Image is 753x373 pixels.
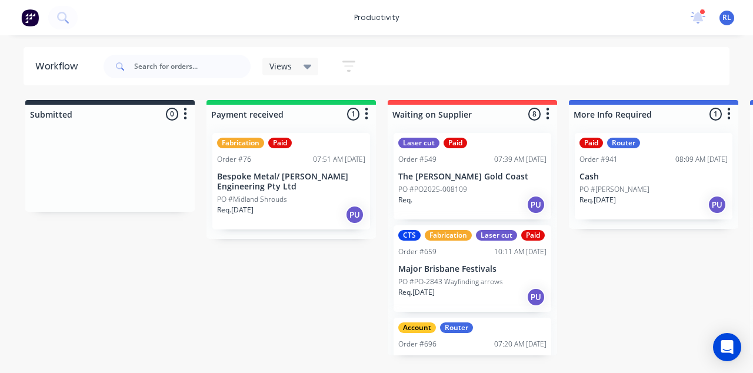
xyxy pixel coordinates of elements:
div: 10:11 AM [DATE] [494,247,547,257]
div: 07:39 AM [DATE] [494,154,547,165]
div: Paid [579,138,603,148]
p: PO #Midland Shrouds [217,194,287,205]
div: Router [607,138,640,148]
div: Paid [444,138,467,148]
div: Account [398,322,436,333]
div: Paid [268,138,292,148]
div: 07:20 AM [DATE] [494,339,547,349]
p: Req. [DATE] [217,205,254,215]
p: PO #PO2025-008109 [398,184,467,195]
span: RL [722,12,731,23]
span: Views [269,60,292,72]
p: The [PERSON_NAME] Gold Coast [398,172,547,182]
div: Laser cutPaidOrder #54907:39 AM [DATE]The [PERSON_NAME] Gold CoastPO #PO2025-008109Req.PU [394,133,551,219]
div: FabricationPaidOrder #7607:51 AM [DATE]Bespoke Metal/ [PERSON_NAME] Engineering Pty LtdPO #Midlan... [212,133,370,229]
input: Search for orders... [134,55,251,78]
img: Factory [21,9,39,26]
div: 08:09 AM [DATE] [675,154,728,165]
div: PU [527,195,545,214]
div: Order #549 [398,154,437,165]
div: Laser cut [476,230,517,241]
div: CTS [398,230,421,241]
div: CTSFabricationLaser cutPaidOrder #65910:11 AM [DATE]Major Brisbane FestivalsPO #PO-2843 Wayfindin... [394,225,551,312]
div: Paid [521,230,545,241]
p: PO #[PERSON_NAME] [579,184,649,195]
div: Order #696 [398,339,437,349]
p: Bespoke Metal/ [PERSON_NAME] Engineering Pty Ltd [217,172,365,192]
div: PU [527,288,545,307]
div: PU [708,195,727,214]
div: Workflow [35,59,84,74]
div: Order #659 [398,247,437,257]
div: PU [345,205,364,224]
div: Open Intercom Messenger [713,333,741,361]
div: Router [440,322,473,333]
div: Laser cut [398,138,439,148]
div: Order #941 [579,154,618,165]
div: Order #76 [217,154,251,165]
p: Req. [DATE] [579,195,616,205]
div: Fabrication [425,230,472,241]
p: Req. [DATE] [398,287,435,298]
p: Cash [579,172,728,182]
p: Major Brisbane Festivals [398,264,547,274]
div: PaidRouterOrder #94108:09 AM [DATE]CashPO #[PERSON_NAME]Req.[DATE]PU [575,133,732,219]
div: productivity [348,9,405,26]
p: Req. [398,195,412,205]
div: 07:51 AM [DATE] [313,154,365,165]
p: PO #PO-2843 Wayfinding arrows [398,277,503,287]
div: Fabrication [217,138,264,148]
